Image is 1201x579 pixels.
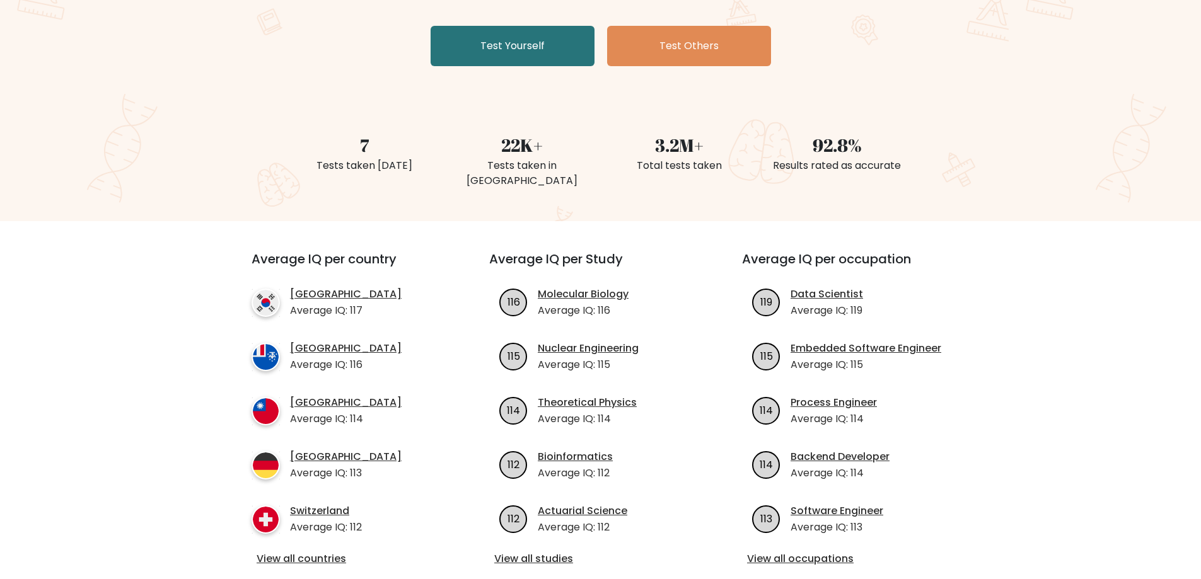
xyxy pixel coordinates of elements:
p: Average IQ: 115 [538,357,639,372]
a: Molecular Biology [538,287,629,302]
text: 115 [760,348,773,363]
div: 92.8% [766,132,908,158]
p: Average IQ: 116 [290,357,402,372]
text: 112 [508,511,519,525]
p: Average IQ: 114 [538,411,637,427]
text: 119 [760,294,772,309]
a: [GEOGRAPHIC_DATA] [290,287,402,302]
a: View all occupations [747,551,960,566]
a: Actuarial Science [538,503,627,519]
a: View all studies [494,551,707,566]
a: View all countries [257,551,439,566]
text: 113 [760,511,772,525]
a: Test Others [607,26,771,66]
img: country [252,505,280,534]
div: Tests taken [DATE] [293,158,436,173]
text: 116 [508,294,520,309]
text: 112 [508,457,519,471]
a: Theoretical Physics [538,395,637,410]
a: Data Scientist [791,287,863,302]
div: 3.2M+ [608,132,751,158]
p: Average IQ: 114 [791,466,890,481]
h3: Average IQ per country [252,251,444,282]
a: [GEOGRAPHIC_DATA] [290,449,402,464]
img: country [252,451,280,479]
p: Average IQ: 119 [791,303,863,318]
text: 114 [760,457,773,471]
p: Average IQ: 116 [538,303,629,318]
p: Average IQ: 112 [538,520,627,535]
text: 115 [508,348,520,363]
div: Tests taken in [GEOGRAPHIC_DATA] [451,158,593,188]
text: 114 [760,403,773,417]
p: Average IQ: 114 [791,411,877,427]
a: [GEOGRAPHIC_DATA] [290,395,402,410]
p: Average IQ: 117 [290,303,402,318]
img: country [252,397,280,425]
a: Backend Developer [791,449,890,464]
a: Nuclear Engineering [538,341,639,356]
a: Bioinformatics [538,449,613,464]
div: Total tests taken [608,158,751,173]
h3: Average IQ per Study [489,251,712,282]
img: country [252,343,280,371]
div: 7 [293,132,436,158]
a: Software Engineer [791,503,883,519]
a: Switzerland [290,503,362,519]
p: Average IQ: 112 [538,466,613,481]
a: [GEOGRAPHIC_DATA] [290,341,402,356]
p: Average IQ: 114 [290,411,402,427]
a: Process Engineer [791,395,877,410]
img: country [252,289,280,317]
p: Average IQ: 113 [791,520,883,535]
p: Average IQ: 113 [290,466,402,481]
h3: Average IQ per occupation [742,251,965,282]
div: 22K+ [451,132,593,158]
text: 114 [507,403,520,417]
p: Average IQ: 115 [791,357,941,372]
a: Test Yourself [431,26,595,66]
p: Average IQ: 112 [290,520,362,535]
a: Embedded Software Engineer [791,341,941,356]
div: Results rated as accurate [766,158,908,173]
